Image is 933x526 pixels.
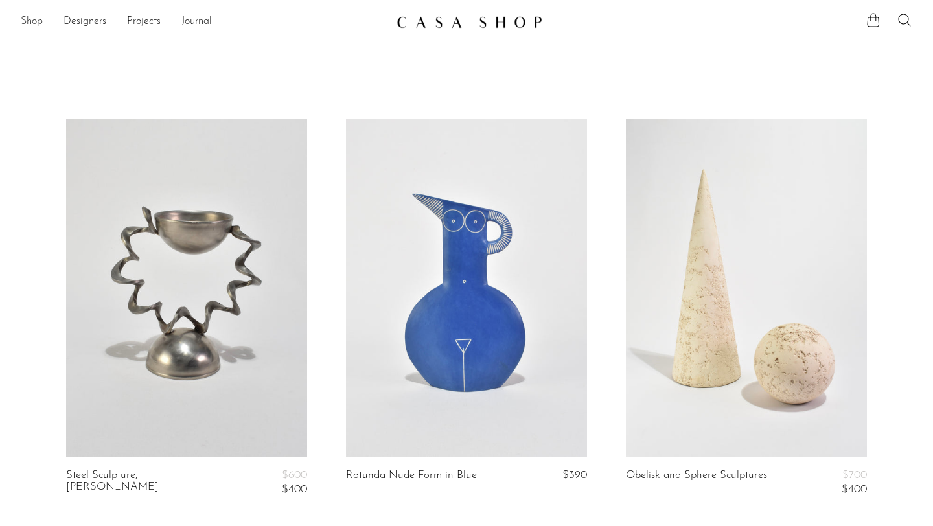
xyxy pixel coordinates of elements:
a: Journal [181,14,212,30]
span: $700 [842,470,867,481]
a: Designers [63,14,106,30]
ul: NEW HEADER MENU [21,11,386,33]
a: Projects [127,14,161,30]
a: Steel Sculpture, [PERSON_NAME] [66,470,227,496]
span: $400 [282,484,307,495]
span: $390 [562,470,587,481]
span: $400 [842,484,867,495]
a: Obelisk and Sphere Sculptures [626,470,767,496]
a: Rotunda Nude Form in Blue [346,470,477,481]
nav: Desktop navigation [21,11,386,33]
a: Shop [21,14,43,30]
span: $600 [282,470,307,481]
